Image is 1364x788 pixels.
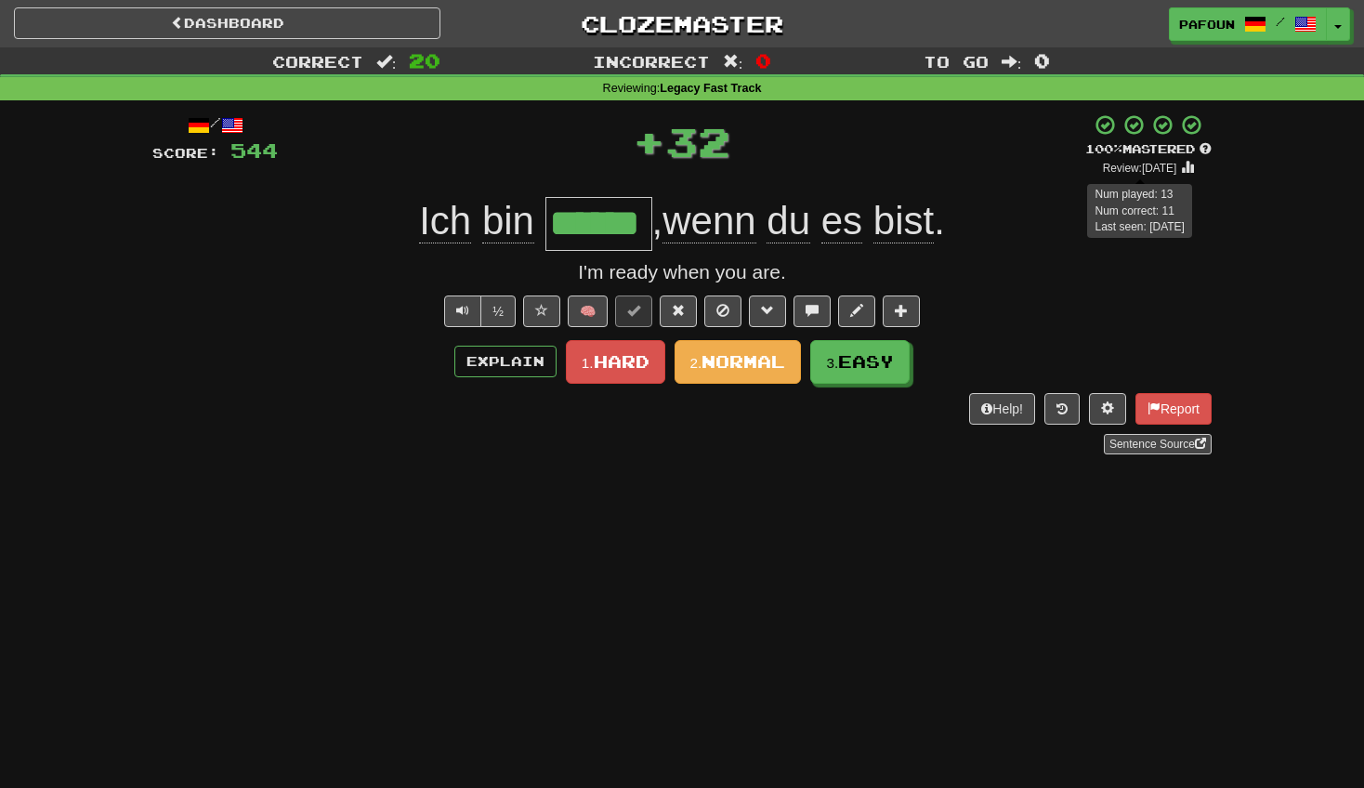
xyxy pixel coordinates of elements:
[723,54,743,70] span: :
[652,199,945,243] span: , .
[444,295,481,327] button: Play sentence audio (ctl+space)
[755,49,771,72] span: 0
[821,199,862,243] span: es
[675,340,802,384] button: 2.Normal
[1034,49,1050,72] span: 0
[1095,220,1185,233] span: Last seen: [DATE]
[14,7,440,39] a: Dashboard
[1276,15,1285,28] span: /
[660,82,761,95] strong: Legacy Fast Track
[662,199,755,243] span: wenn
[883,295,920,327] button: Add to collection (alt+a)
[152,258,1212,286] div: I'm ready when you are.
[924,52,989,71] span: To go
[704,295,741,327] button: Ignore sentence (alt+i)
[1103,162,1177,175] small: Review: [DATE]
[482,199,534,243] span: bin
[230,138,278,162] span: 544
[419,199,471,243] span: Ich
[523,295,560,327] button: Favorite sentence (alt+f)
[152,145,219,161] span: Score:
[1179,16,1235,33] span: pafoun
[1085,141,1122,156] span: 100 %
[826,355,838,371] small: 3.
[873,199,934,243] span: bist
[594,351,649,372] span: Hard
[615,295,652,327] button: Set this sentence to 100% Mastered (alt+m)
[665,118,730,164] span: 32
[660,295,697,327] button: Reset to 0% Mastered (alt+r)
[409,49,440,72] span: 20
[838,295,875,327] button: Edit sentence (alt+d)
[454,346,557,377] button: Explain
[838,351,894,372] span: Easy
[810,340,910,384] button: 3.Easy
[690,355,702,371] small: 2.
[1104,434,1212,454] a: Sentence Source
[1095,188,1173,201] span: Num played: 13
[1002,54,1022,70] span: :
[376,54,397,70] span: :
[566,340,665,384] button: 1.Hard
[468,7,895,40] a: Clozemaster
[582,355,594,371] small: 1.
[793,295,831,327] button: Discuss sentence (alt+u)
[702,351,785,372] span: Normal
[1044,393,1080,425] button: Round history (alt+y)
[767,199,810,243] span: du
[152,113,278,137] div: /
[568,295,608,327] button: 🧠
[1095,204,1174,217] span: Num correct: 11
[749,295,786,327] button: Grammar (alt+g)
[480,295,516,327] button: ½
[440,295,516,327] div: Text-to-speech controls
[1169,7,1327,41] a: pafoun /
[633,113,665,169] span: +
[593,52,710,71] span: Incorrect
[1135,393,1212,425] button: Report
[1085,141,1212,158] div: Mastered
[272,52,363,71] span: Correct
[969,393,1035,425] button: Help!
